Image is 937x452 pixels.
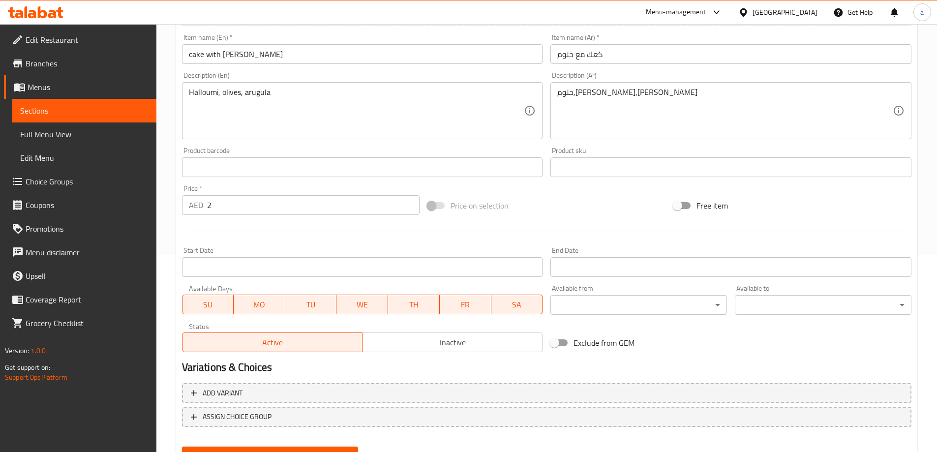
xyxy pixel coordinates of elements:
[336,295,388,314] button: WE
[451,200,509,211] span: Price on selection
[26,34,149,46] span: Edit Restaurant
[26,199,149,211] span: Coupons
[26,223,149,235] span: Promotions
[26,270,149,282] span: Upsell
[491,295,543,314] button: SA
[388,295,440,314] button: TH
[550,44,911,64] input: Enter name Ar
[4,52,156,75] a: Branches
[4,217,156,241] a: Promotions
[4,311,156,335] a: Grocery Checklist
[26,317,149,329] span: Grocery Checklist
[550,295,727,315] div: ​
[30,344,46,357] span: 1.0.0
[12,122,156,146] a: Full Menu View
[4,170,156,193] a: Choice Groups
[4,288,156,311] a: Coverage Report
[444,298,487,312] span: FR
[285,295,337,314] button: TU
[182,332,363,352] button: Active
[4,28,156,52] a: Edit Restaurant
[646,6,706,18] div: Menu-management
[26,294,149,305] span: Coverage Report
[26,246,149,258] span: Menu disclaimer
[182,157,543,177] input: Please enter product barcode
[495,298,539,312] span: SA
[189,88,524,134] textarea: Halloumi, olives, arugula
[186,335,359,350] span: Active
[696,200,728,211] span: Free item
[340,298,384,312] span: WE
[735,295,911,315] div: ​
[5,344,29,357] span: Version:
[557,88,893,134] textarea: حلوم,[PERSON_NAME],[PERSON_NAME]
[20,128,149,140] span: Full Menu View
[182,295,234,314] button: SU
[238,298,281,312] span: MO
[4,264,156,288] a: Upsell
[189,199,203,211] p: AED
[392,298,436,312] span: TH
[12,146,156,170] a: Edit Menu
[289,298,333,312] span: TU
[28,81,149,93] span: Menus
[203,387,242,399] span: Add variant
[182,44,543,64] input: Enter name En
[753,7,817,18] div: [GEOGRAPHIC_DATA]
[182,360,911,375] h2: Variations & Choices
[4,75,156,99] a: Menus
[26,58,149,69] span: Branches
[5,361,50,374] span: Get support on:
[203,411,272,423] span: ASSIGN CHOICE GROUP
[207,195,420,215] input: Please enter price
[182,407,911,427] button: ASSIGN CHOICE GROUP
[182,383,911,403] button: Add variant
[4,241,156,264] a: Menu disclaimer
[550,157,911,177] input: Please enter product sku
[26,176,149,187] span: Choice Groups
[4,193,156,217] a: Coupons
[366,335,539,350] span: Inactive
[440,295,491,314] button: FR
[920,7,924,18] span: a
[20,152,149,164] span: Edit Menu
[20,105,149,117] span: Sections
[12,99,156,122] a: Sections
[362,332,543,352] button: Inactive
[5,371,67,384] a: Support.OpsPlatform
[234,295,285,314] button: MO
[186,298,230,312] span: SU
[574,337,635,349] span: Exclude from GEM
